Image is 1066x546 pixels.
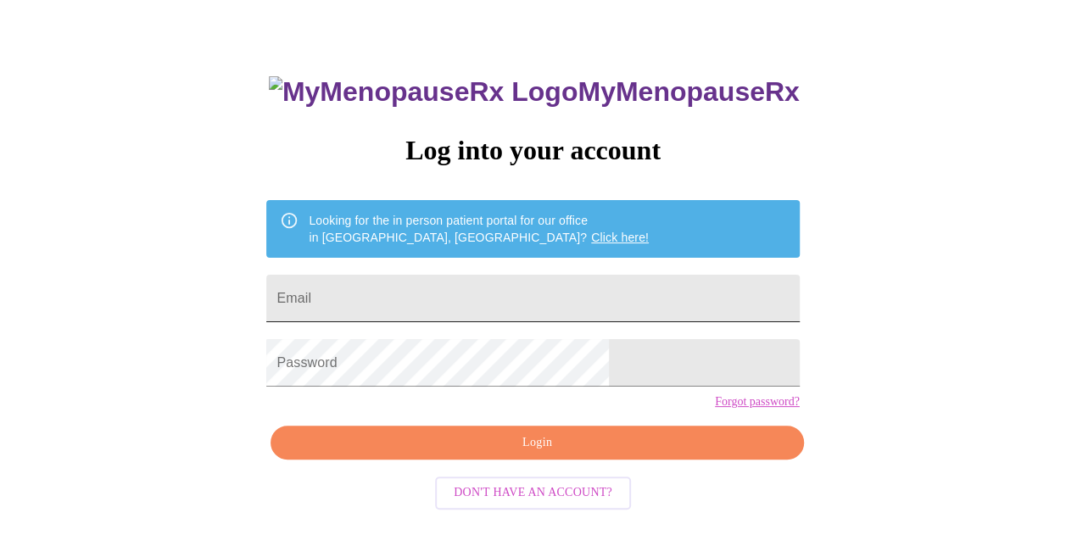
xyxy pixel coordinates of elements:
h3: MyMenopauseRx [269,76,800,108]
span: Login [290,432,784,454]
div: Looking for the in person patient portal for our office in [GEOGRAPHIC_DATA], [GEOGRAPHIC_DATA]? [309,205,649,253]
a: Forgot password? [715,395,800,409]
a: Don't have an account? [431,484,635,499]
button: Login [271,426,803,460]
img: MyMenopauseRx Logo [269,76,578,108]
button: Don't have an account? [435,476,631,510]
a: Click here! [591,231,649,244]
span: Don't have an account? [454,482,612,504]
h3: Log into your account [266,135,799,166]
